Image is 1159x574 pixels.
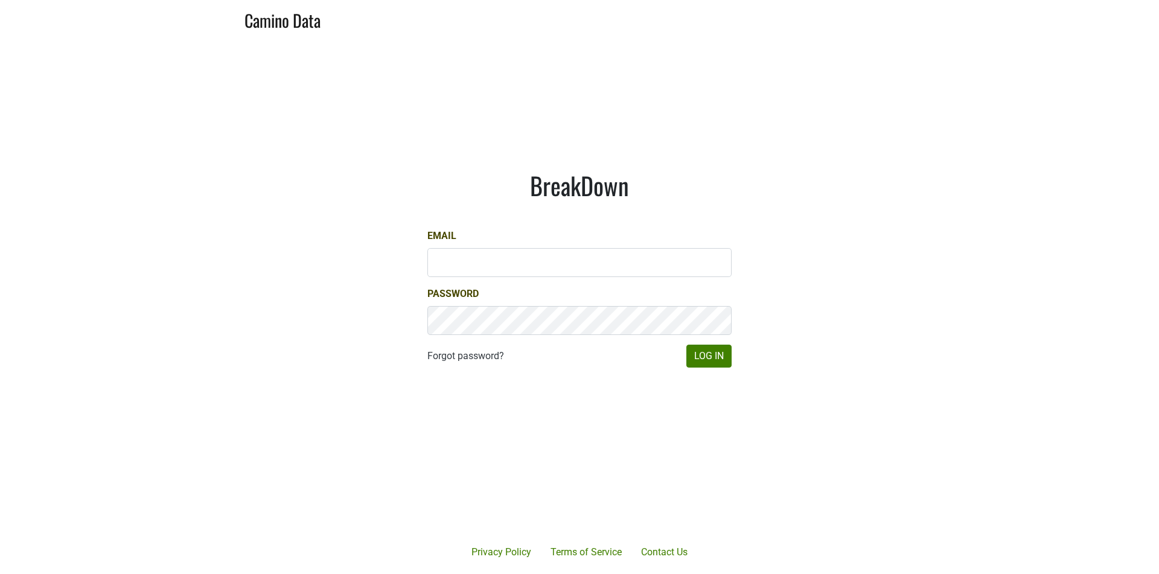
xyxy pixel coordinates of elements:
a: Contact Us [631,540,697,564]
a: Forgot password? [427,349,504,363]
a: Privacy Policy [462,540,541,564]
label: Password [427,287,479,301]
h1: BreakDown [427,171,732,200]
a: Camino Data [244,5,321,33]
button: Log In [686,345,732,368]
label: Email [427,229,456,243]
a: Terms of Service [541,540,631,564]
